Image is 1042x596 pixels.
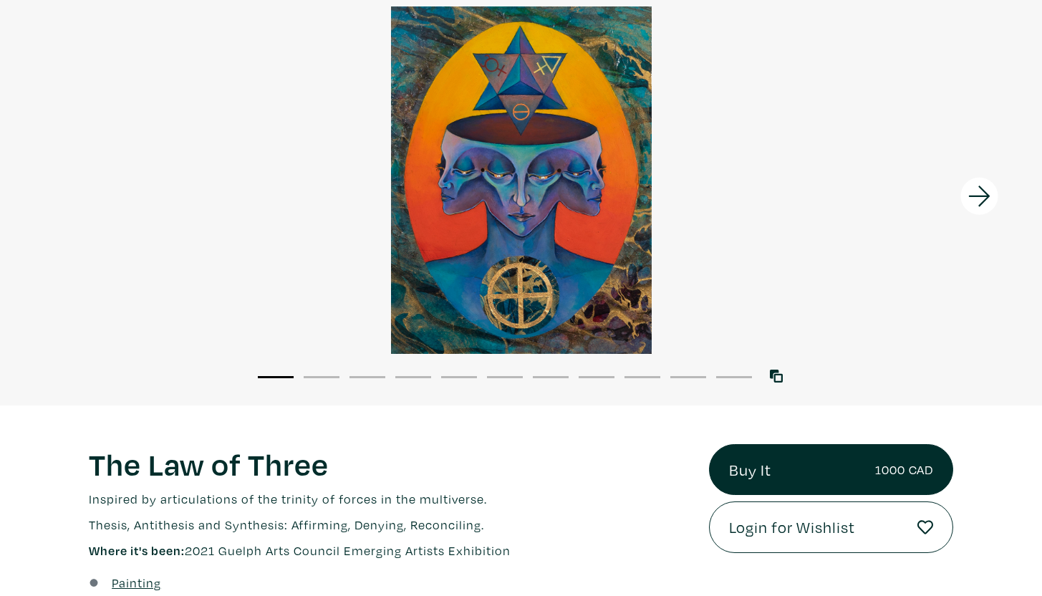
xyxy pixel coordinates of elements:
button: 10 of 11 [670,376,706,378]
h1: The Law of Three [89,444,688,483]
u: Painting [112,575,161,591]
a: Login for Wishlist [709,501,953,553]
button: 4 of 11 [395,376,431,378]
p: Inspired by articulations of the trinity of forces in the multiverse. [89,489,688,509]
button: 9 of 11 [624,376,660,378]
button: 5 of 11 [441,376,477,378]
button: 7 of 11 [533,376,569,378]
span: Login for Wishlist [729,515,855,539]
button: 3 of 11 [349,376,385,378]
small: 1000 CAD [875,460,933,479]
span: Where it's been: [89,542,185,559]
button: 1 of 11 [258,376,294,378]
button: 2 of 11 [304,376,339,378]
p: Thesis, Antithesis and Synthesis: Affirming, Denying, Reconciling. [89,515,688,534]
button: 11 of 11 [716,376,752,378]
a: Painting [112,573,161,592]
a: Buy It1000 CAD [709,444,953,496]
p: 2021 Guelph Arts Council Emerging Artists Exhibition [89,541,688,560]
button: 8 of 11 [579,376,614,378]
button: 6 of 11 [487,376,523,378]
